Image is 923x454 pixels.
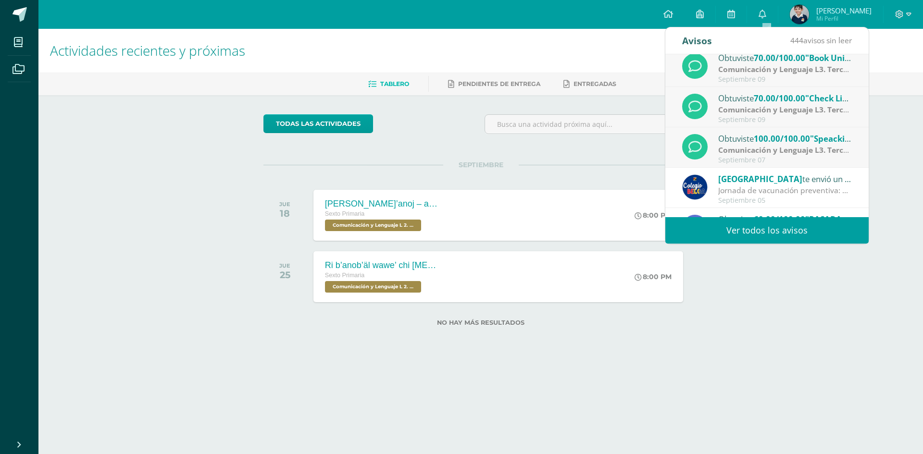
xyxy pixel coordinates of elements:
span: [GEOGRAPHIC_DATA] [718,173,802,184]
div: 25 [279,269,290,281]
span: Pendientes de entrega [458,80,540,87]
span: Comunicación y Lenguaje L 2. Segundo Idioma 'B' [325,281,421,293]
span: avisos sin leer [790,35,852,46]
div: | Zona [718,104,852,115]
a: todas las Actividades [263,114,373,133]
div: Obtuviste en [718,213,852,225]
a: Ver todos los avisos [665,217,869,244]
div: Septiembre 09 [718,75,852,84]
div: 8:00 PM [635,272,672,281]
div: Jornada de vacunación preventiva: Estimados Padres y Estimadas Madres de Familia: Deseándoles un ... [718,185,852,196]
span: 70.00/100.00 [754,52,805,63]
input: Busca una actividad próxima aquí... [485,115,698,134]
span: Sexto Primaria [325,272,365,279]
strong: Comunicación y Lenguaje L3. Tercer Idioma [718,145,879,155]
div: Septiembre 07 [718,156,852,164]
strong: Comunicación y Lenguaje L3. Tercer Idioma [718,64,879,74]
span: [PERSON_NAME] [816,6,872,15]
span: 100.00/100.00 [754,133,810,144]
span: 60.00/100.00 [754,214,805,225]
span: Mi Perfil [816,14,872,23]
a: Entregadas [563,76,616,92]
a: Pendientes de entrega [448,76,540,92]
span: "Book Unit 7" [805,52,859,63]
div: Ri b’anob’äl wawe’ chi [MEDICAL_DATA] kayala’ – las culturas de [GEOGRAPHIC_DATA]. [325,260,440,270]
span: SEPTIEMBRE [443,160,519,169]
span: Comunicación y Lenguaje L 2. Segundo Idioma 'B' [325,220,421,231]
div: JUE [279,201,290,208]
img: ac9cbc15bf1abbd71bbf9686e23ef256.png [790,5,809,24]
div: | Zona [718,145,852,156]
span: "Check List 1 - 2" [805,93,871,104]
div: | Zona [718,64,852,75]
a: Tablero [368,76,409,92]
div: Avisos [682,27,712,54]
div: te envió un aviso [718,172,852,185]
div: Obtuviste en [718,51,852,64]
div: 8:00 PM [635,211,672,220]
div: JUE [279,262,290,269]
span: 444 [790,35,803,46]
img: 919ad801bb7643f6f997765cf4083301.png [682,174,708,200]
div: [PERSON_NAME]’anoj – adverbios. [325,199,440,209]
span: "PASADA [DATE]" [805,214,874,225]
label: No hay más resultados [263,319,698,326]
span: 70.00/100.00 [754,93,805,104]
div: Septiembre 09 [718,116,852,124]
span: Tablero [380,80,409,87]
div: Obtuviste en [718,132,852,145]
span: Sexto Primaria [325,210,365,217]
div: Obtuviste en [718,92,852,104]
span: "Speacking Skills" [810,133,880,144]
span: Entregadas [574,80,616,87]
div: 18 [279,208,290,219]
strong: Comunicación y Lenguaje L3. Tercer Idioma [718,104,879,115]
div: Septiembre 05 [718,196,852,205]
span: Actividades recientes y próximas [50,41,245,60]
